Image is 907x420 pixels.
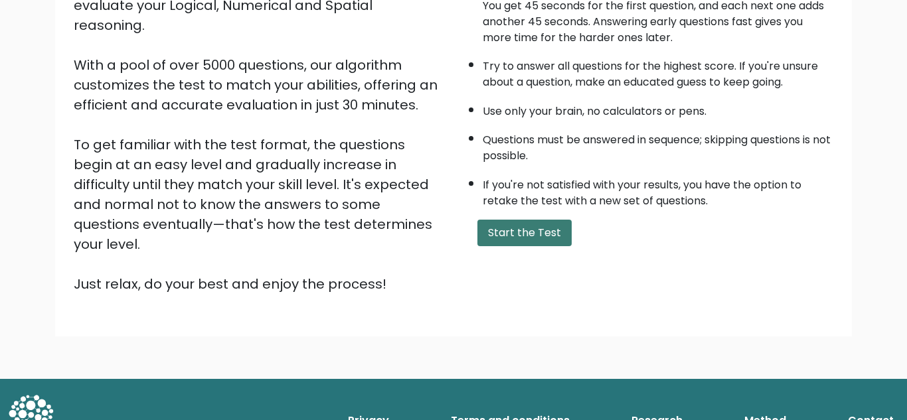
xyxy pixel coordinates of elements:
[483,97,833,119] li: Use only your brain, no calculators or pens.
[483,52,833,90] li: Try to answer all questions for the highest score. If you're unsure about a question, make an edu...
[483,171,833,209] li: If you're not satisfied with your results, you have the option to retake the test with a new set ...
[483,125,833,164] li: Questions must be answered in sequence; skipping questions is not possible.
[477,220,572,246] button: Start the Test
